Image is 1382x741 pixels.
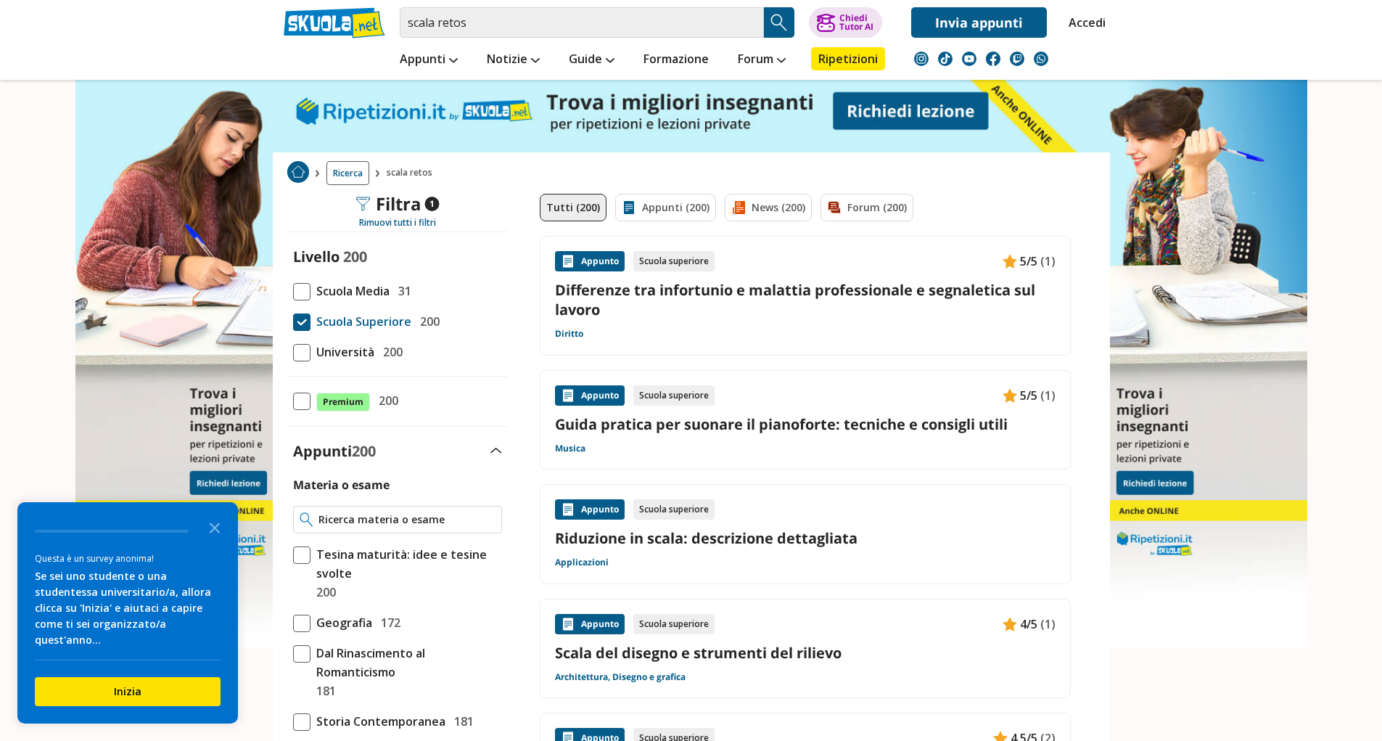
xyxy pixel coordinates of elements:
[1003,617,1017,631] img: Appunti contenuto
[373,391,398,410] span: 200
[811,47,885,70] a: Ripetizioni
[622,200,636,215] img: Appunti filtro contenuto
[911,7,1047,38] a: Invia appunti
[565,47,618,73] a: Guide
[555,280,1056,319] a: Differenze tra infortunio e malattia professionale e segnaletica sul lavoro
[355,194,439,214] div: Filtra
[839,14,873,31] div: Chiedi Tutor AI
[962,52,976,66] img: youtube
[448,712,474,731] span: 181
[310,343,374,361] span: Università
[561,388,575,403] img: Appunti contenuto
[1040,386,1056,405] span: (1)
[764,7,794,38] button: Search Button
[540,194,606,221] a: Tutti (200)
[287,217,508,229] div: Rimuovi tutti i filtri
[355,197,370,211] img: Filtra filtri mobile
[555,499,625,520] div: Appunto
[35,677,221,706] button: Inizia
[633,385,715,406] div: Scuola superiore
[1040,252,1056,271] span: (1)
[555,528,1056,548] a: Riduzione in scala: descrizione dettagliata
[200,512,229,541] button: Close the survey
[1003,254,1017,269] img: Appunti contenuto
[424,197,439,211] span: 1
[318,512,495,527] input: Ricerca materia o esame
[414,312,440,331] span: 200
[316,393,370,412] span: Premium
[820,194,913,221] a: Forum (200)
[555,414,1056,434] a: Guida pratica per suonare il pianoforte: tecniche e consigli utili
[287,161,309,183] img: Home
[293,247,340,266] label: Livello
[310,681,336,700] span: 181
[310,583,336,602] span: 200
[1003,388,1017,403] img: Appunti contenuto
[326,161,369,185] a: Ricerca
[555,443,585,454] a: Musica
[387,161,438,185] span: scala retos
[1020,386,1037,405] span: 5/5
[555,328,583,340] a: Diritto
[809,7,882,38] button: ChiediTutor AI
[555,385,625,406] div: Appunto
[310,545,502,583] span: Tesina maturità: idee e tesine svolte
[1020,615,1037,634] span: 4/5
[310,644,502,681] span: Dal Rinascimento al Romanticismo
[734,47,789,73] a: Forum
[1040,615,1056,634] span: (1)
[731,200,746,215] img: News filtro contenuto
[310,712,445,731] span: Storia Contemporanea
[555,557,609,568] a: Applicazioni
[310,613,372,632] span: Geografia
[633,614,715,634] div: Scuola superiore
[293,441,376,461] label: Appunti
[561,254,575,269] img: Appunti contenuto
[490,448,502,454] img: Apri e chiudi sezione
[287,161,309,185] a: Home
[561,617,575,631] img: Appunti contenuto
[615,194,716,221] a: Appunti (200)
[555,614,625,634] div: Appunto
[17,502,238,724] div: Survey
[293,477,390,493] label: Materia o esame
[310,312,411,331] span: Scuola Superiore
[343,247,367,266] span: 200
[1010,52,1024,66] img: twitch
[561,502,575,517] img: Appunti contenuto
[986,52,1000,66] img: facebook
[396,47,461,73] a: Appunti
[377,343,403,361] span: 200
[392,282,411,300] span: 31
[640,47,712,73] a: Formazione
[827,200,842,215] img: Forum filtro contenuto
[914,52,929,66] img: instagram
[555,671,686,683] a: Architettura, Disegno e grafica
[35,552,221,565] div: Questa è un survey anonima!
[310,282,390,300] span: Scuola Media
[1069,7,1099,38] a: Accedi
[352,441,376,461] span: 200
[633,251,715,271] div: Scuola superiore
[400,7,764,38] input: Cerca appunti, riassunti o versioni
[483,47,543,73] a: Notizie
[375,613,400,632] span: 172
[555,251,625,271] div: Appunto
[725,194,812,221] a: News (200)
[633,499,715,520] div: Scuola superiore
[768,12,790,33] img: Cerca appunti, riassunti o versioni
[938,52,953,66] img: tiktok
[555,643,1056,663] a: Scala del disegno e strumenti del rilievo
[300,512,313,527] img: Ricerca materia o esame
[1020,252,1037,271] span: 5/5
[1034,52,1048,66] img: WhatsApp
[35,568,221,648] div: Se sei uno studente o una studentessa universitario/a, allora clicca su 'Inizia' e aiutaci a capi...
